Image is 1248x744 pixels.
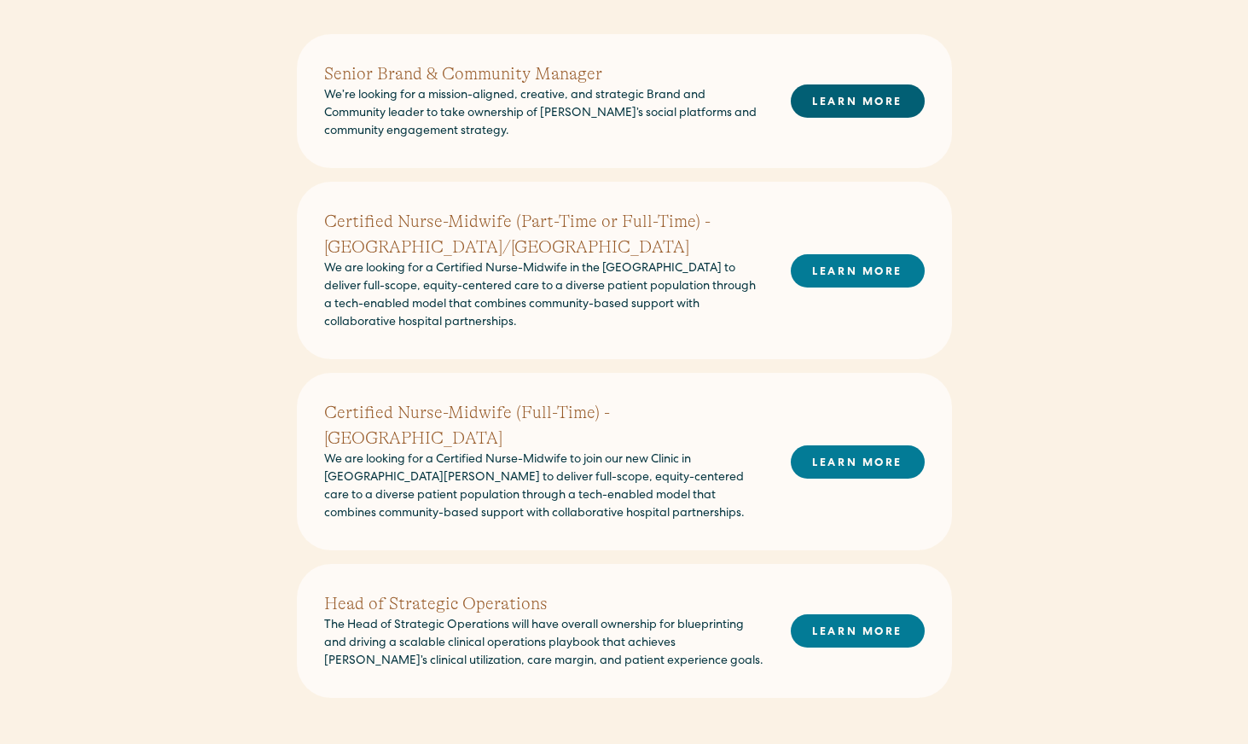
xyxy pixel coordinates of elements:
a: LEARN MORE [791,445,925,479]
h2: Certified Nurse-Midwife (Part-Time or Full-Time) - [GEOGRAPHIC_DATA]/[GEOGRAPHIC_DATA] [324,209,763,260]
a: LEARN MORE [791,614,925,648]
p: We are looking for a Certified Nurse-Midwife in the [GEOGRAPHIC_DATA] to deliver full-scope, equi... [324,260,763,332]
p: The Head of Strategic Operations will have overall ownership for blueprinting and driving a scala... [324,617,763,671]
a: LEARN MORE [791,84,925,118]
h2: Senior Brand & Community Manager [324,61,763,87]
a: LEARN MORE [791,254,925,288]
h2: Head of Strategic Operations [324,591,763,617]
h2: Certified Nurse-Midwife (Full-Time) - [GEOGRAPHIC_DATA] [324,400,763,451]
p: We are looking for a Certified Nurse-Midwife to join our new Clinic in [GEOGRAPHIC_DATA][PERSON_N... [324,451,763,523]
p: We’re looking for a mission-aligned, creative, and strategic Brand and Community leader to take o... [324,87,763,141]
